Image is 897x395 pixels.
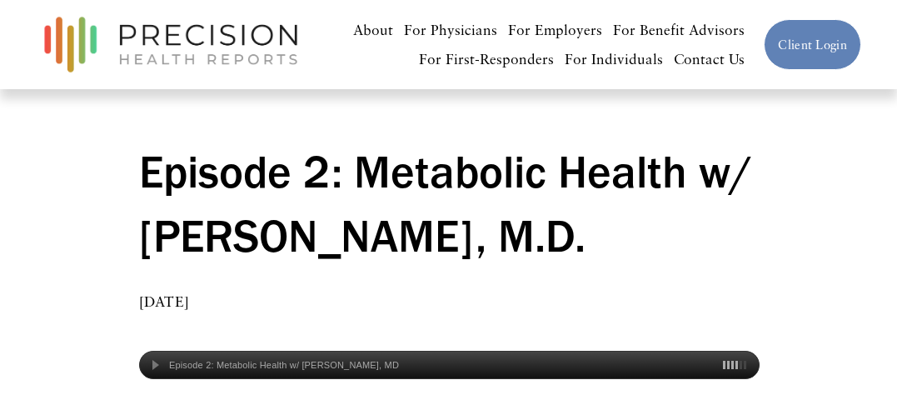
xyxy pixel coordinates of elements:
[764,19,861,70] a: Client Login
[814,315,897,395] iframe: Chat Widget
[404,16,497,45] a: For Physicians
[565,44,663,73] a: For Individuals
[169,360,399,370] div: Episode 2: Metabolic Health w/ [PERSON_NAME], MD
[613,16,745,45] a: For Benefit Advisors
[353,16,393,45] a: About
[139,140,758,267] h1: Episode 2: Metabolic Health w/ [PERSON_NAME], M.D.
[36,9,306,80] img: Precision Health Reports
[508,16,602,45] a: For Employers
[674,44,745,73] a: Contact Us
[139,292,189,310] span: [DATE]
[419,44,554,73] a: For First-Responders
